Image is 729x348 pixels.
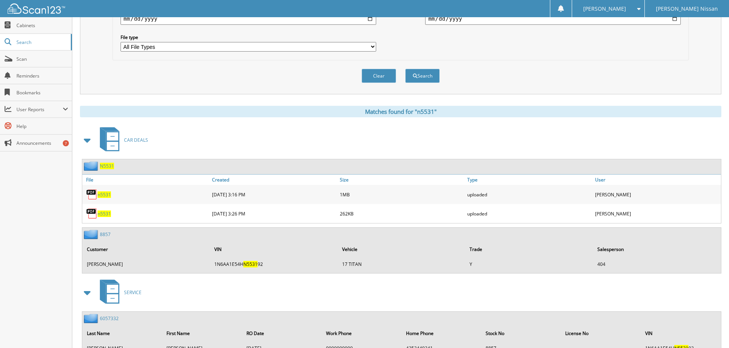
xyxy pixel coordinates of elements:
span: SERVICE [124,289,142,296]
th: Salesperson [594,241,720,257]
span: Announcements [16,140,68,146]
th: License No [561,325,640,341]
th: Trade [466,241,592,257]
span: [PERSON_NAME] [583,6,626,11]
img: folder2.png [84,314,100,323]
div: uploaded [465,187,593,202]
a: SERVICE [95,277,142,308]
td: 404 [594,258,720,270]
a: CAR DEALS [95,125,148,155]
th: Last Name [83,325,162,341]
a: Created [210,175,338,185]
a: Type [465,175,593,185]
input: start [121,13,376,25]
td: Y [466,258,592,270]
td: 1N6AA1E54H 92 [210,258,337,270]
button: Search [405,69,440,83]
th: Home Phone [402,325,481,341]
th: VIN [210,241,337,257]
a: n5531 [98,191,111,198]
span: [PERSON_NAME] Nissan [656,6,718,11]
a: 8857 [100,231,111,238]
div: [PERSON_NAME] [593,206,721,221]
img: PDF.png [86,208,98,219]
div: Matches found for "n5531" [80,106,721,117]
th: Work Phone [322,325,401,341]
a: N5531 [100,163,114,169]
th: Stock No [482,325,561,341]
a: Size [338,175,466,185]
div: [DATE] 3:16 PM [210,187,338,202]
div: uploaded [465,206,593,221]
span: Bookmarks [16,89,68,96]
div: 7 [63,140,69,146]
img: folder2.png [84,230,100,239]
a: User [593,175,721,185]
th: Vehicle [338,241,465,257]
div: 1MB [338,187,466,202]
a: n5531 [98,210,111,217]
td: [PERSON_NAME] [83,258,210,270]
td: 17 TITAN [338,258,465,270]
button: Clear [362,69,396,83]
span: Reminders [16,73,68,79]
span: Cabinets [16,22,68,29]
th: First Name [163,325,241,341]
span: N5531 [243,261,258,267]
span: Scan [16,56,68,62]
label: File type [121,34,376,40]
input: end [425,13,681,25]
img: PDF.png [86,189,98,200]
span: Search [16,39,67,45]
div: 262KB [338,206,466,221]
th: VIN [641,325,720,341]
th: Customer [83,241,210,257]
div: [DATE] 3:26 PM [210,206,338,221]
div: [PERSON_NAME] [593,187,721,202]
img: scan123-logo-white.svg [8,3,65,14]
span: User Reports [16,106,63,113]
span: CAR DEALS [124,137,148,143]
a: 6057332 [100,315,119,322]
span: Help [16,123,68,129]
a: File [82,175,210,185]
th: RO Date [243,325,321,341]
img: folder2.png [84,161,100,171]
